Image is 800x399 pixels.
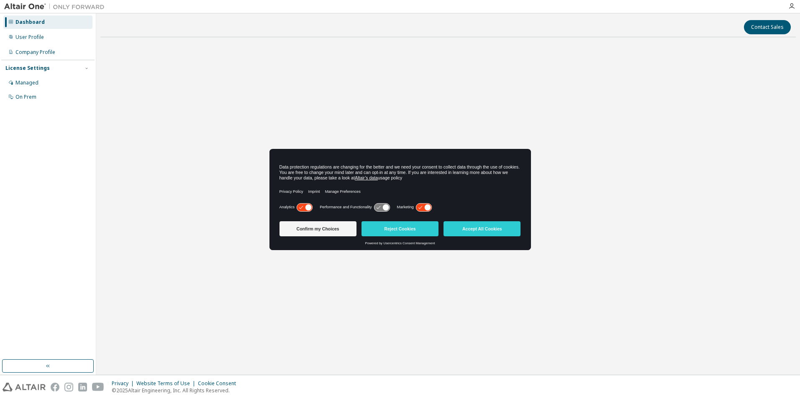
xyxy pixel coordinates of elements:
div: Website Terms of Use [136,380,198,387]
button: Contact Sales [744,20,791,34]
div: Privacy [112,380,136,387]
img: instagram.svg [64,383,73,391]
div: User Profile [15,34,44,41]
div: On Prem [15,94,36,100]
img: facebook.svg [51,383,59,391]
div: Managed [15,79,38,86]
div: Dashboard [15,19,45,26]
img: altair_logo.svg [3,383,46,391]
img: Altair One [4,3,109,11]
p: © 2025 Altair Engineering, Inc. All Rights Reserved. [112,387,241,394]
img: youtube.svg [92,383,104,391]
div: Company Profile [15,49,55,56]
div: License Settings [5,65,50,72]
div: Cookie Consent [198,380,241,387]
img: linkedin.svg [78,383,87,391]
